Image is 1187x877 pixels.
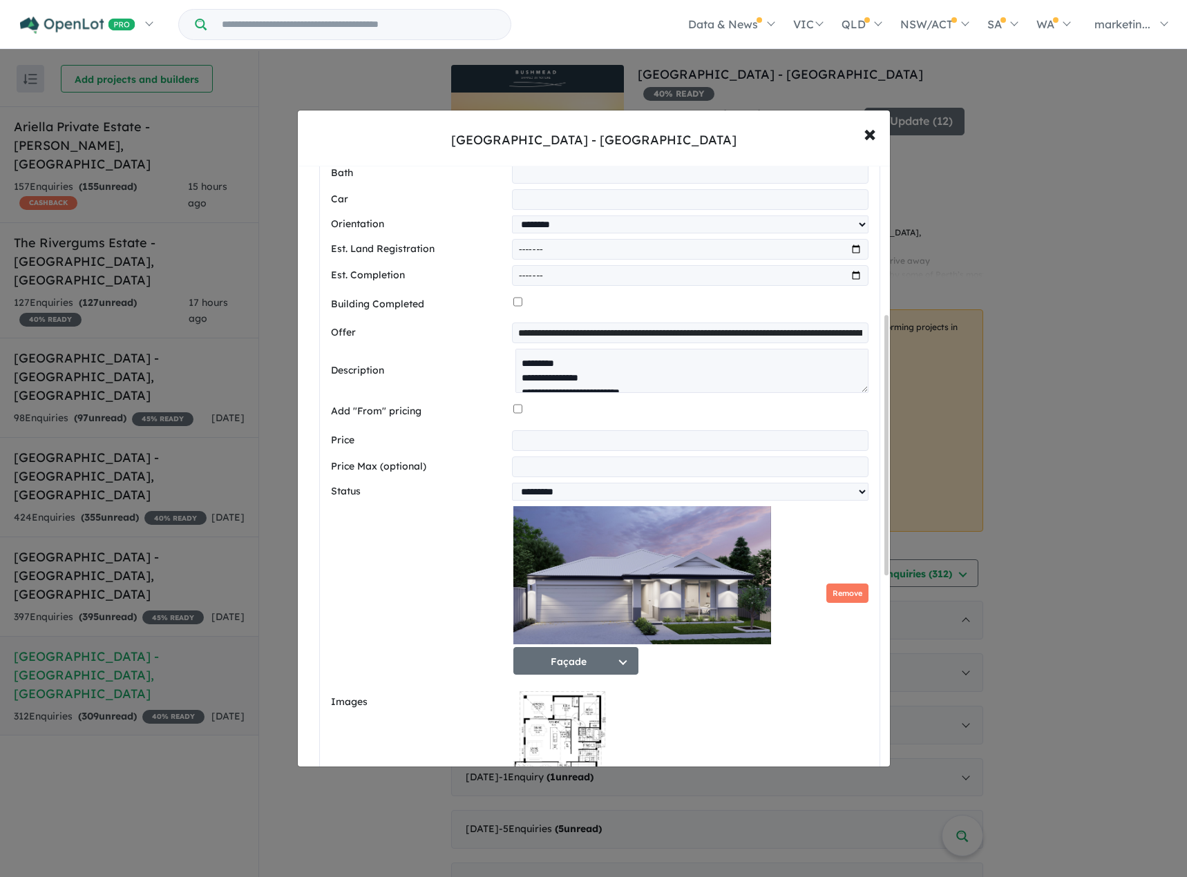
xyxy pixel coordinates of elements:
span: marketin... [1094,17,1150,31]
span: × [864,118,876,148]
label: Orientation [331,216,507,233]
label: Bath [331,165,507,182]
button: Remove [826,584,868,604]
label: Images [331,694,509,711]
label: Est. Land Registration [331,241,507,258]
div: [GEOGRAPHIC_DATA] - [GEOGRAPHIC_DATA] [451,131,737,149]
label: Car [331,191,507,208]
input: Try estate name, suburb, builder or developer [209,10,508,39]
label: Description [331,363,510,379]
button: Façade [513,647,638,675]
img: Bushmead Estate - Bushmead - Lot 609 Floorplan [513,691,607,829]
label: Price [331,432,507,449]
label: Offer [331,325,507,341]
img: Bushmead Estate - Bushmead - Lot 609 Façade [513,506,771,644]
label: Building Completed [331,296,509,313]
label: Est. Completion [331,267,507,284]
label: Status [331,483,507,500]
label: Add "From" pricing [331,403,509,420]
img: Openlot PRO Logo White [20,17,135,34]
label: Price Max (optional) [331,459,507,475]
